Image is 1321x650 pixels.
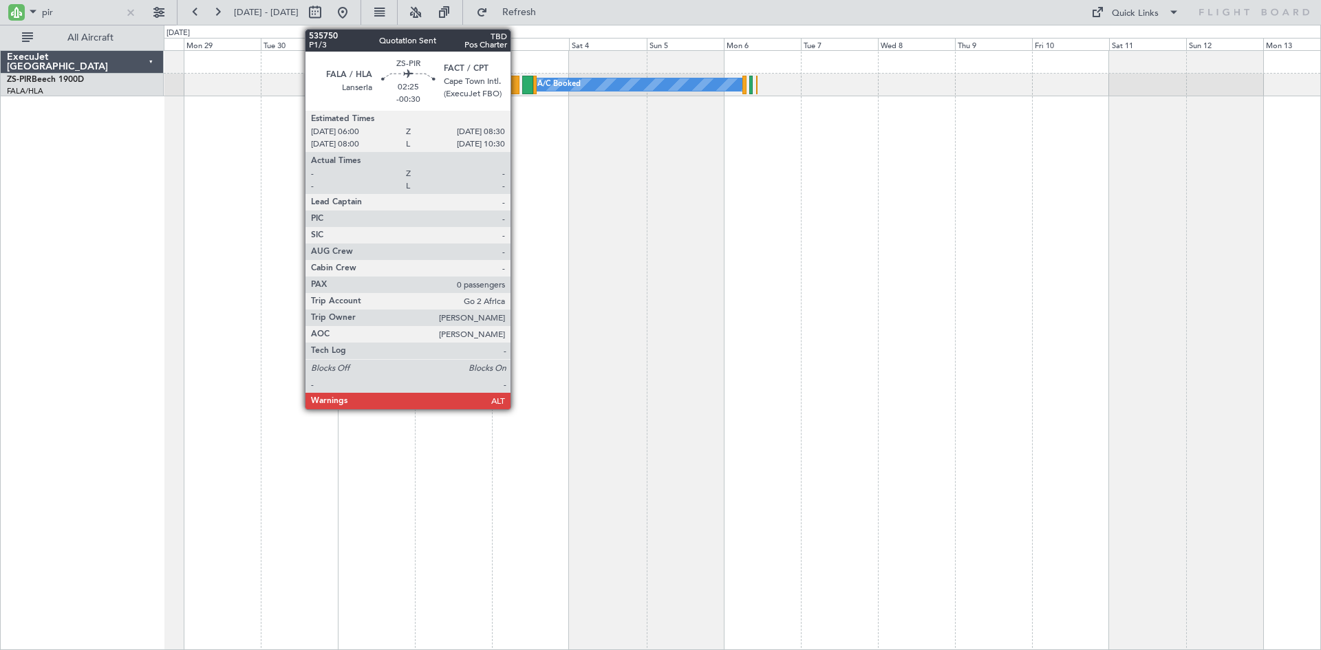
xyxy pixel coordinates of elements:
[878,38,955,50] div: Wed 8
[340,28,363,39] div: [DATE]
[569,38,646,50] div: Sat 4
[167,28,190,39] div: [DATE]
[1112,7,1159,21] div: Quick Links
[1109,38,1186,50] div: Sat 11
[1032,38,1109,50] div: Fri 10
[261,38,338,50] div: Tue 30
[15,27,149,49] button: All Aircraft
[338,38,415,50] div: Wed 1
[801,38,878,50] div: Tue 7
[1084,1,1186,23] button: Quick Links
[1186,38,1263,50] div: Sun 12
[42,2,121,23] input: A/C (Reg. or Type)
[7,76,84,84] a: ZS-PIRBeech 1900D
[36,33,145,43] span: All Aircraft
[7,76,32,84] span: ZS-PIR
[470,1,552,23] button: Refresh
[184,38,261,50] div: Mon 29
[234,6,299,19] span: [DATE] - [DATE]
[537,74,581,95] div: A/C Booked
[724,38,801,50] div: Mon 6
[647,38,724,50] div: Sun 5
[7,86,43,96] a: FALA/HLA
[415,38,492,50] div: Thu 2
[492,38,569,50] div: Fri 3
[955,38,1032,50] div: Thu 9
[491,8,548,17] span: Refresh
